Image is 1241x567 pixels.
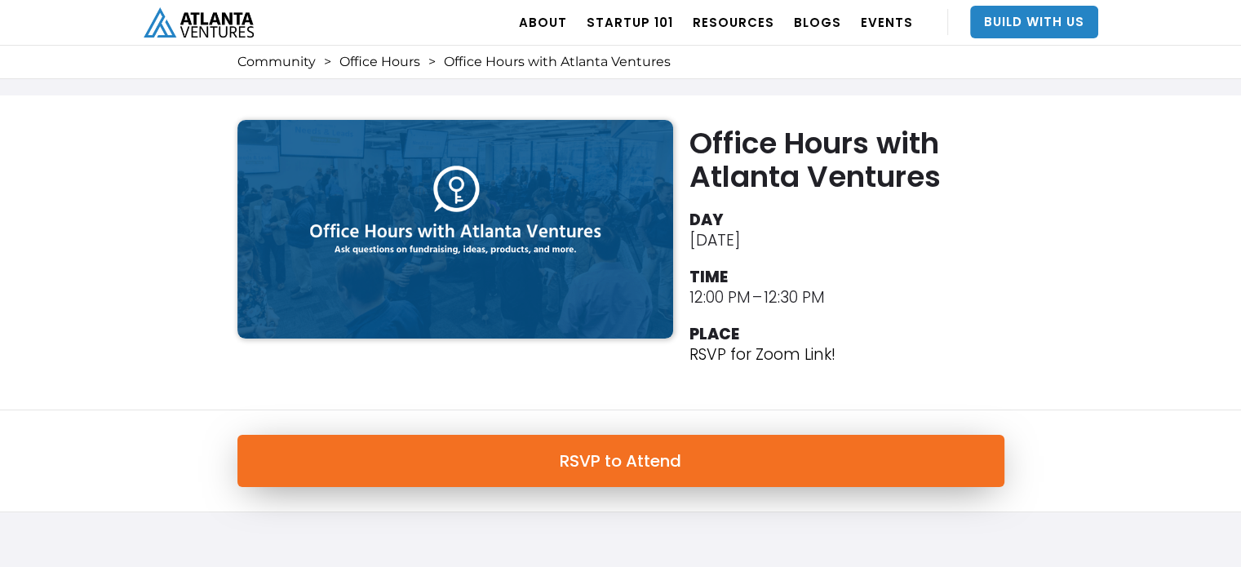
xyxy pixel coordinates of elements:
div: DAY [689,210,723,230]
div: TIME [689,267,727,287]
div: Office Hours with Atlanta Ventures [444,54,671,70]
div: PLACE [689,324,738,344]
p: RSVP for Zoom Link! [689,344,835,365]
div: [DATE] [689,230,739,250]
a: Build With Us [970,6,1098,38]
h2: Office Hours with Atlanta Ventures [689,126,1012,193]
div: 12:00 PM [689,287,750,308]
div: > [324,54,331,70]
a: Community [237,54,316,70]
div: – [751,287,761,308]
a: Office Hours [339,54,420,70]
div: > [428,54,436,70]
a: RSVP to Attend [237,435,1004,487]
div: 12:30 PM [763,287,824,308]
